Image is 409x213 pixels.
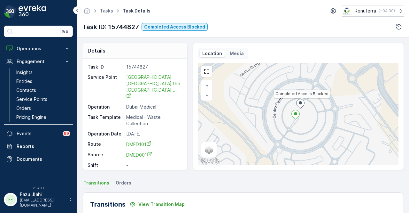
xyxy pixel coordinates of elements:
p: Operations [17,45,60,52]
a: Orders [14,104,73,113]
a: Reports [4,140,73,153]
button: View Transition Map [126,199,189,209]
a: View Fullscreen [202,67,212,76]
p: 15744827 [126,64,181,70]
button: Completed Access Blocked [142,23,208,31]
a: Layers [202,143,216,157]
a: Pricing Engine [14,113,73,122]
p: Service Point [88,74,124,100]
img: Screenshot_2024-07-26_at_13.33.01.png [342,7,352,14]
a: Entities [14,77,73,86]
button: Engagement [4,55,73,68]
p: Media [230,50,244,57]
p: Medical - Waste Collection [126,114,181,127]
p: Contacts [16,87,36,94]
p: Pricing Engine [16,114,46,120]
p: [EMAIL_ADDRESS][DOMAIN_NAME] [20,198,66,208]
p: Operation [88,104,124,110]
span: Task Details [121,8,152,14]
span: [GEOGRAPHIC_DATA] [GEOGRAPHIC_DATA] the [GEOGRAPHIC_DATA] ... [126,74,181,99]
a: Homepage [83,10,90,15]
p: Dubai Medical [126,104,181,110]
p: View Transition Map [138,201,185,208]
p: Transitions [90,200,126,209]
p: - [126,162,181,168]
p: Route [88,141,124,148]
span: DMED101 [126,142,151,147]
img: Google [200,157,221,165]
p: Entities [16,78,32,85]
p: ⌘B [62,29,68,34]
p: Completed Access Blocked [144,24,205,30]
p: Documents [17,156,70,162]
span: + [205,83,208,88]
span: Transitions [83,180,109,186]
span: − [205,92,209,98]
p: Source [88,152,124,158]
p: Shift [88,162,124,168]
span: DMED001 [126,152,152,158]
a: Contacts [14,86,73,95]
p: Insights [16,69,33,76]
p: Service Points [16,96,47,102]
button: Renuterra(+04:00) [342,5,404,17]
a: Zoom Out [202,90,212,100]
p: Location [202,50,222,57]
p: Task ID [88,64,124,70]
a: Open this area in Google Maps (opens a new window) [200,157,221,165]
span: v 1.48.1 [4,186,73,190]
div: FF [5,194,16,205]
img: logo_dark-DEwI_e13.png [19,5,46,18]
a: Documents [4,153,73,166]
p: Task ID: 15744827 [82,22,139,32]
p: Renuterra [355,8,376,14]
button: FFFazul.Ilahi[EMAIL_ADDRESS][DOMAIN_NAME] [4,191,73,208]
p: Engagement [17,58,60,65]
button: Operations [4,42,73,55]
p: ( +04:00 ) [379,8,395,13]
p: 99 [64,131,69,136]
p: [DATE] [126,131,181,137]
a: DMED001 [126,152,181,158]
a: Insights [14,68,73,77]
p: Operation Date [88,131,124,137]
a: Events99 [4,127,73,140]
img: logo [4,5,17,18]
a: Service Points [14,95,73,104]
p: Reports [17,143,70,150]
p: Fazul.Ilahi [20,191,66,198]
a: Dubai London the Villa Clinic ... [126,74,181,100]
p: Task Template [88,114,124,127]
p: Details [88,47,105,54]
p: Orders [16,105,31,111]
span: Orders [116,180,131,186]
a: Zoom In [202,81,212,90]
p: Events [17,130,59,137]
a: DMED101 [126,141,181,148]
a: Tasks [100,8,113,13]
